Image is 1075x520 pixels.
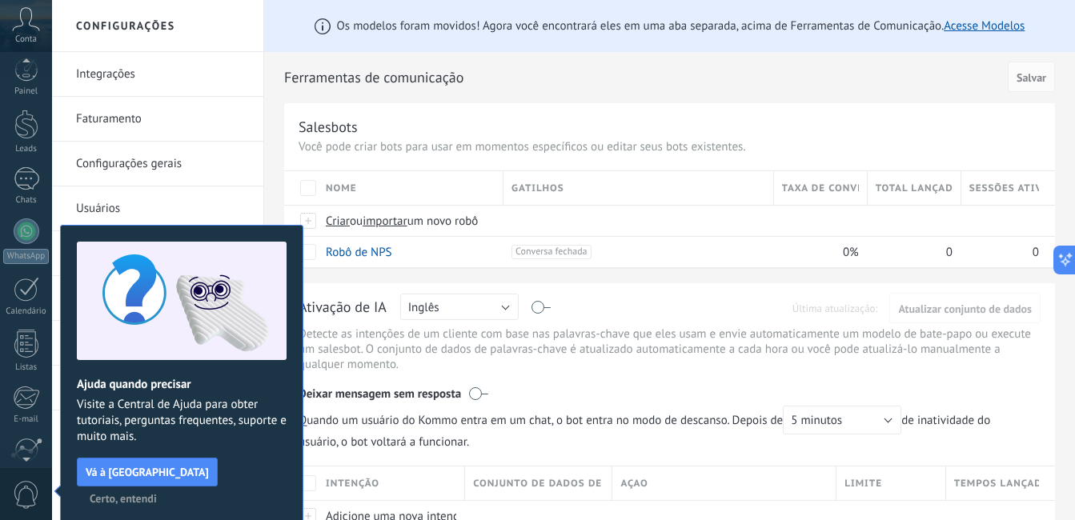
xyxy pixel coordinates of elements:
[299,375,1041,406] div: Deixar mensagem sem resposta
[363,214,407,229] span: importar
[326,214,350,229] span: Criar
[299,298,387,318] div: Ativação de IA
[299,118,358,136] div: Salesbots
[299,139,1041,154] p: Você pode criar bots para usar em momentos específicos ou editar seus bots existentes.
[3,144,50,154] div: Leads
[3,414,50,425] div: E-mail
[77,377,287,392] h2: Ajuda quando precisar
[76,186,247,231] a: Usuários
[954,476,1039,491] span: Tempos lançados
[791,413,842,428] span: 5 minutos
[326,245,392,260] a: Robô de NPS
[77,458,218,486] button: Vá à [GEOGRAPHIC_DATA]
[52,97,263,142] li: Faturamento
[843,245,859,260] span: 0%
[326,181,357,196] span: Nome
[3,249,49,264] div: WhatsApp
[946,245,953,260] span: 0
[3,195,50,206] div: Chats
[15,34,37,45] span: Conta
[350,214,363,229] span: ou
[511,245,591,259] span: Conversa fechada
[969,181,1039,196] span: Sessões ativas
[407,214,479,229] span: um novo robô
[868,237,953,267] div: 0
[86,466,209,478] span: Vá à [GEOGRAPHIC_DATA]
[473,476,604,491] span: Conjunto de dados de palavras-chave
[876,181,953,196] span: Total lançado
[299,326,1041,372] p: Detecte as intenções de um cliente com base nas palavras-chave que eles usam e envie automaticame...
[299,406,901,434] span: Quando um usuário do Kommo entra em um chat, o bot entra no modo de descanso. Depois de
[3,306,50,317] div: Calendário
[52,186,263,231] li: Usuários
[284,62,1002,94] h2: Ferramentas de comunicação
[774,237,860,267] div: 0%
[844,476,882,491] span: Limite
[783,406,901,434] button: 5 minutos
[782,181,859,196] span: Taxa de conversão
[511,181,564,196] span: Gatilhos
[1033,245,1039,260] span: 0
[77,397,287,445] span: Visite a Central de Ajuda para obter tutoriais, perguntas frequentes, suporte e muito mais.
[620,476,648,491] span: Açao
[3,86,50,97] div: Painel
[76,52,247,97] a: Integrações
[82,486,164,510] button: Certo, entendi
[299,406,1041,450] span: de inatividade do usuário, o bot voltará a funcionar.
[337,18,1025,34] span: Os modelos foram movidos! Agora você encontrará eles em uma aba separada, acima de Ferramentas de...
[76,97,247,142] a: Faturamento
[408,300,439,315] span: Inglês
[1017,72,1046,83] span: Salvar
[1008,62,1055,92] button: Salvar
[90,493,157,504] span: Certo, entendi
[3,362,50,373] div: Listas
[326,476,379,491] span: Intenção
[961,237,1039,267] div: 0
[944,18,1025,34] a: Acesse Modelos
[400,294,519,320] button: Inglês
[76,142,247,186] a: Configurações gerais
[52,52,263,97] li: Integrações
[52,142,263,186] li: Configurações gerais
